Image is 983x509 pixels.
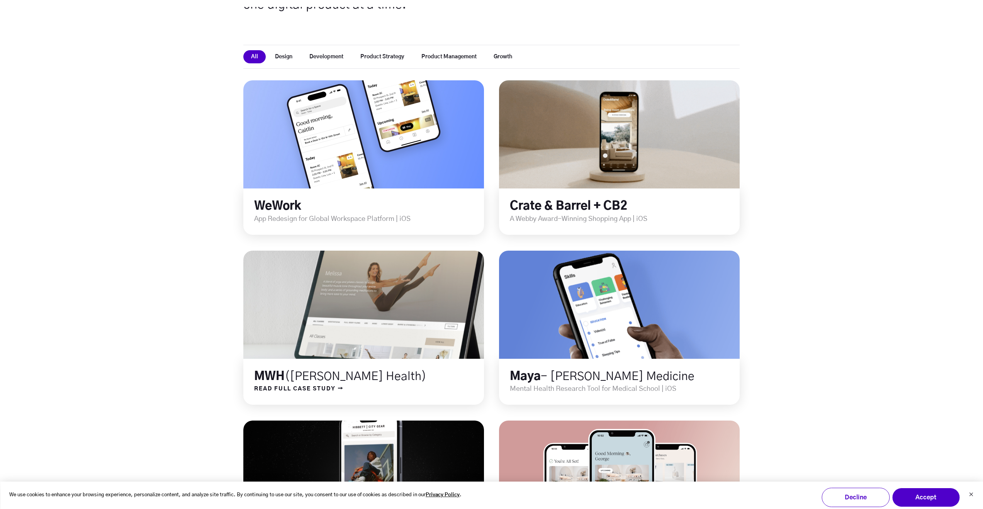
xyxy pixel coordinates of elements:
div: long term stock exchange (ltse) [499,251,740,405]
span: - [PERSON_NAME] Medicine [541,371,694,382]
button: Development [302,50,351,63]
a: Crate & Barrel + CB2 [510,200,627,212]
p: App Redesign for Global Workspace Platform | iOS [254,214,484,224]
button: Dismiss cookie banner [969,491,973,499]
button: Accept [892,488,960,507]
p: Mental Health Research Tool for Medical School | iOS [510,384,740,394]
a: Privacy Policy [426,491,460,500]
button: Design [267,50,300,63]
button: Decline [822,488,890,507]
div: long term stock exchange (ltse) [243,251,484,405]
button: Product Strategy [353,50,412,63]
button: All [243,50,266,63]
p: A Webby Award-Winning Shopping App | iOS [510,214,740,224]
span: ([PERSON_NAME] Health) [285,371,426,382]
button: Product Management [414,50,484,63]
div: long term stock exchange (ltse) [243,80,484,235]
a: Maya- [PERSON_NAME] Medicine [510,371,694,382]
div: long term stock exchange (ltse) [499,80,740,235]
a: READ FULL CASE STUDY → [243,384,344,394]
a: WeWork [254,200,301,212]
button: Growth [486,50,520,63]
p: We use cookies to enhance your browsing experience, personalize content, and analyze site traffic... [9,491,462,500]
a: MWH([PERSON_NAME] Health) [254,371,426,382]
